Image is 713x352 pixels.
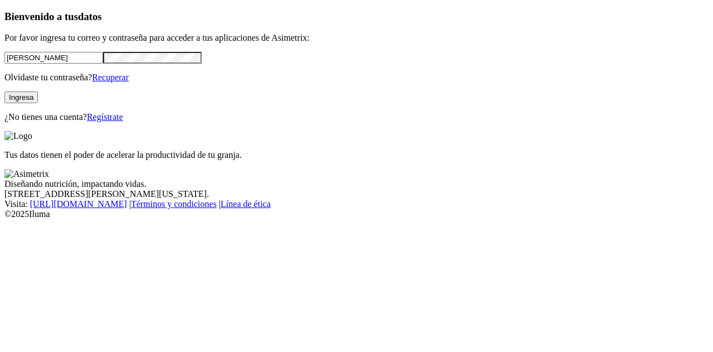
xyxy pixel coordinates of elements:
a: [URL][DOMAIN_NAME] [30,199,127,209]
img: Logo [4,131,32,141]
div: © 2025 Iluma [4,209,709,219]
span: datos [78,11,102,22]
p: Olvidaste tu contraseña? [4,73,709,83]
div: Diseñando nutrición, impactando vidas. [4,179,709,189]
button: Ingresa [4,91,38,103]
p: Tus datos tienen el poder de acelerar la productividad de tu granja. [4,150,709,160]
img: Asimetrix [4,169,49,179]
a: Términos y condiciones [131,199,217,209]
input: Tu correo [4,52,103,64]
p: Por favor ingresa tu correo y contraseña para acceder a tus aplicaciones de Asimetrix: [4,33,709,43]
h3: Bienvenido a tus [4,11,709,23]
a: Línea de ética [221,199,271,209]
div: [STREET_ADDRESS][PERSON_NAME][US_STATE]. [4,189,709,199]
div: Visita : | | [4,199,709,209]
a: Regístrate [87,112,123,122]
a: Recuperar [92,73,129,82]
p: ¿No tienes una cuenta? [4,112,709,122]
